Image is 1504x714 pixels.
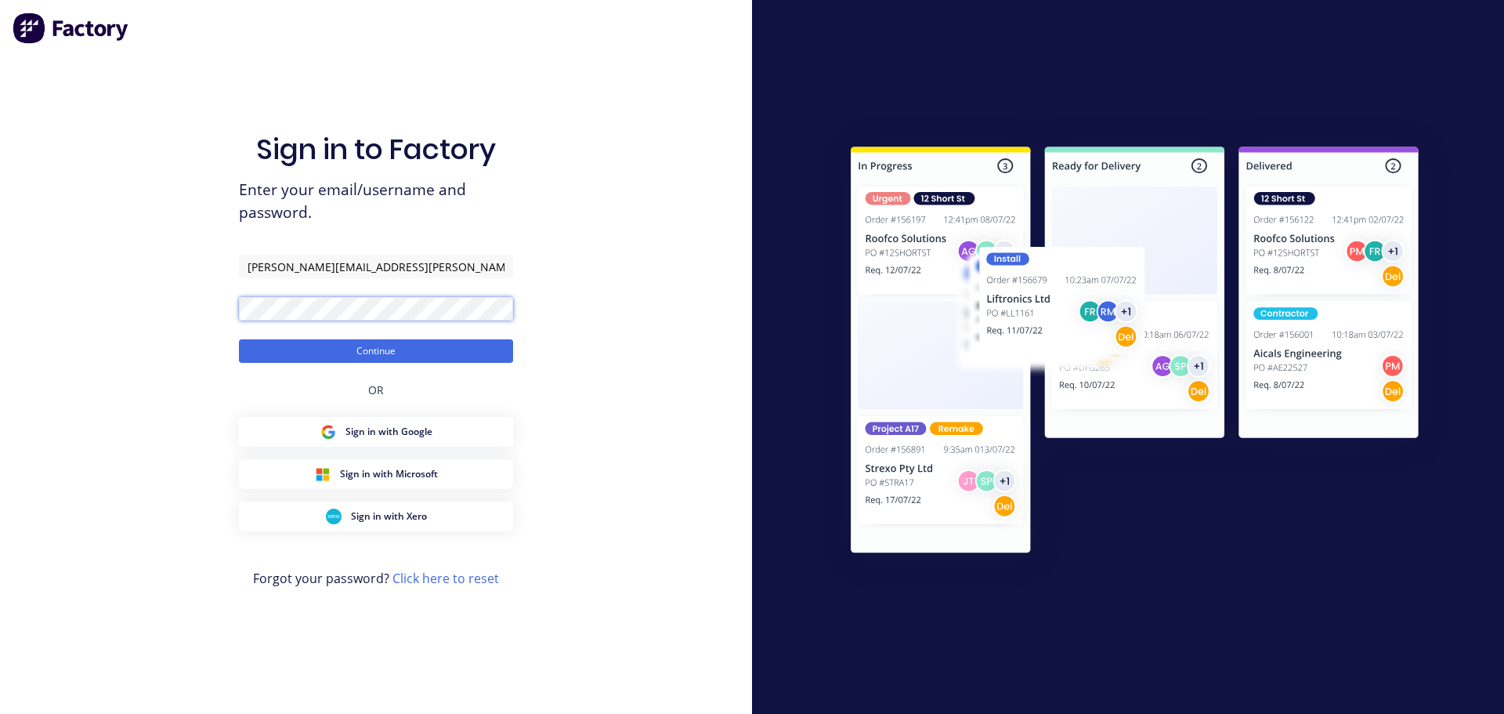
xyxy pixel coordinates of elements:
[253,569,499,588] span: Forgot your password?
[256,132,496,166] h1: Sign in to Factory
[816,115,1453,590] img: Sign in
[351,509,427,524] span: Sign in with Xero
[239,502,513,531] button: Xero Sign inSign in with Xero
[239,459,513,489] button: Microsoft Sign inSign in with Microsoft
[340,467,438,481] span: Sign in with Microsoft
[13,13,130,44] img: Factory
[345,425,432,439] span: Sign in with Google
[239,179,513,224] span: Enter your email/username and password.
[392,570,499,587] a: Click here to reset
[239,339,513,363] button: Continue
[368,363,384,417] div: OR
[239,255,513,278] input: Email/Username
[315,466,331,482] img: Microsoft Sign in
[326,509,342,524] img: Xero Sign in
[320,424,336,440] img: Google Sign in
[239,417,513,447] button: Google Sign inSign in with Google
